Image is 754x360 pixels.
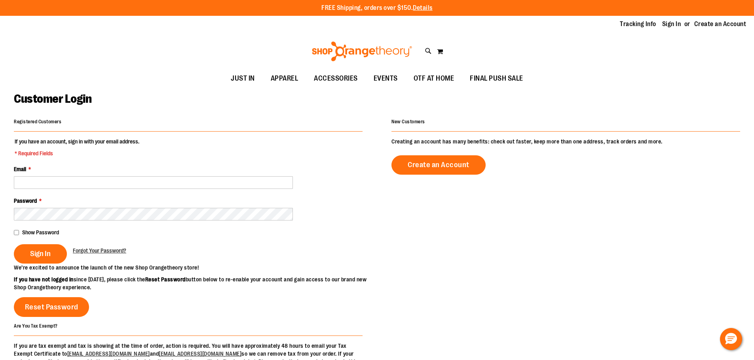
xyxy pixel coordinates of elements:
a: APPAREL [263,70,306,88]
a: Tracking Info [620,20,656,28]
span: OTF AT HOME [414,70,454,87]
a: [EMAIL_ADDRESS][DOMAIN_NAME] [159,351,241,357]
span: ACCESSORIES [314,70,358,87]
span: FINAL PUSH SALE [470,70,523,87]
a: Details [413,4,433,11]
span: APPAREL [271,70,298,87]
strong: Registered Customers [14,119,61,124]
a: Create an Account [694,20,746,28]
p: FREE Shipping, orders over $150. [321,4,433,13]
span: Email [14,166,26,172]
span: Forgot Your Password? [73,247,126,254]
a: EVENTS [366,70,406,88]
strong: If you have not logged in [14,276,74,283]
span: EVENTS [374,70,398,87]
p: Creating an account has many benefits: check out faster, keep more than one address, track orders... [391,138,740,145]
a: Forgot Your Password? [73,247,126,254]
strong: Are You Tax Exempt? [14,323,58,328]
span: * Required Fields [15,149,139,157]
span: Show Password [22,229,59,236]
a: FINAL PUSH SALE [462,70,531,88]
button: Hello, have a question? Let’s chat. [720,328,742,350]
span: JUST IN [231,70,255,87]
a: OTF AT HOME [406,70,462,88]
a: [EMAIL_ADDRESS][DOMAIN_NAME] [67,351,150,357]
button: Sign In [14,244,67,264]
a: Reset Password [14,297,89,317]
span: Password [14,198,37,204]
strong: Reset Password [145,276,186,283]
span: Reset Password [25,303,78,311]
a: JUST IN [223,70,263,88]
a: Create an Account [391,155,486,175]
span: Customer Login [14,92,91,106]
a: Sign In [662,20,681,28]
p: since [DATE], please click the button below to re-enable your account and gain access to our bran... [14,275,377,291]
img: Shop Orangetheory [311,41,413,61]
a: ACCESSORIES [306,70,366,88]
span: Create an Account [408,160,469,169]
p: We’re excited to announce the launch of the new Shop Orangetheory store! [14,264,377,271]
span: Sign In [30,249,51,258]
strong: New Customers [391,119,425,124]
legend: If you have an account, sign in with your email address. [14,138,140,157]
